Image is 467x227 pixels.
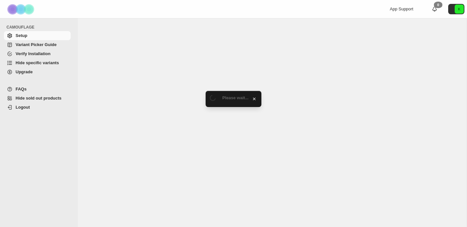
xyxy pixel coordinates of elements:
span: Upgrade [16,69,33,74]
a: FAQs [4,85,71,94]
span: Logout [16,105,30,110]
span: CAMOUFLAGE [6,25,73,30]
button: Avatar with initials K [448,4,464,14]
span: App Support [390,6,413,11]
span: Avatar with initials K [455,5,464,14]
span: FAQs [16,87,27,91]
div: 0 [434,2,442,8]
a: Verify Installation [4,49,71,58]
a: Upgrade [4,67,71,77]
span: Hide sold out products [16,96,62,101]
a: Hide sold out products [4,94,71,103]
span: Please wait... [222,95,249,100]
a: 0 [431,6,438,12]
span: Verify Installation [16,51,51,56]
img: Camouflage [5,0,38,18]
span: Setup [16,33,27,38]
span: Hide specific variants [16,60,59,65]
span: Variant Picker Guide [16,42,56,47]
a: Logout [4,103,71,112]
text: K [458,7,461,11]
a: Hide specific variants [4,58,71,67]
a: Setup [4,31,71,40]
a: Variant Picker Guide [4,40,71,49]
